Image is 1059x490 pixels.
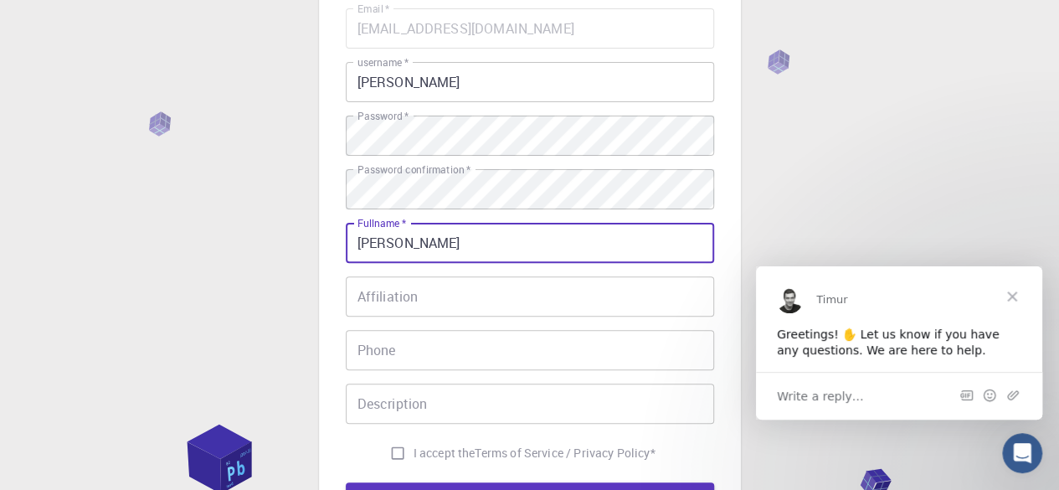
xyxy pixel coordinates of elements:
span: I accept the [414,445,476,462]
label: Password [357,109,409,123]
label: username [357,55,409,70]
label: Password confirmation [357,162,470,177]
a: Terms of Service / Privacy Policy* [475,445,655,462]
label: Fullname [357,216,406,230]
label: Email [357,2,389,16]
iframe: Intercom live chat [1002,433,1042,473]
iframe: Intercom live chat message [756,266,1042,420]
p: Terms of Service / Privacy Policy * [475,445,655,462]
